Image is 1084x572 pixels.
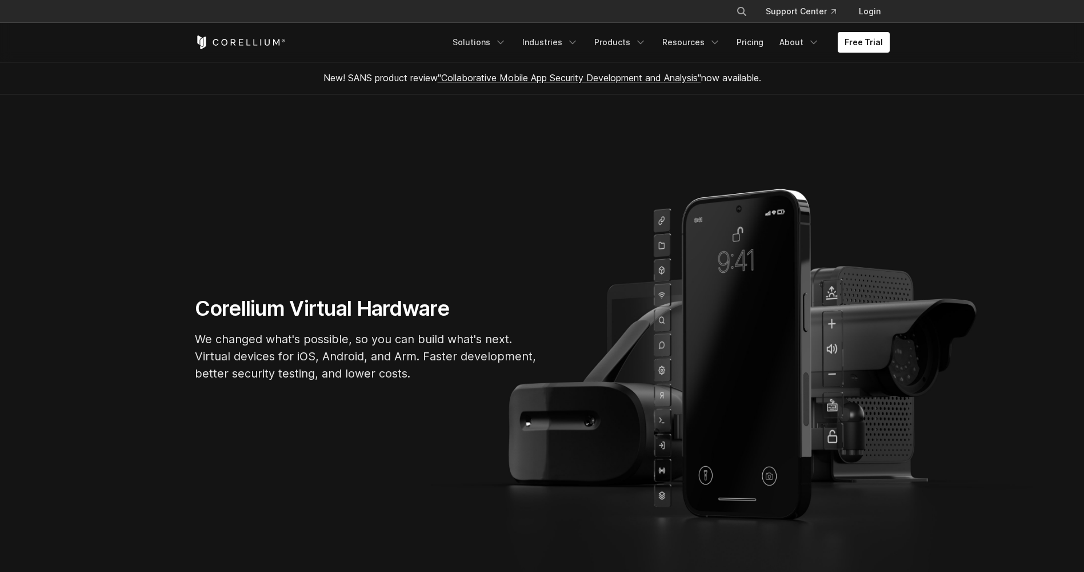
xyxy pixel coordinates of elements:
a: Products [587,32,653,53]
a: Solutions [446,32,513,53]
p: We changed what's possible, so you can build what's next. Virtual devices for iOS, Android, and A... [195,331,538,382]
h1: Corellium Virtual Hardware [195,296,538,321]
div: Navigation Menu [446,32,890,53]
button: Search [731,1,752,22]
span: New! SANS product review now available. [323,72,761,84]
a: Login [850,1,890,22]
a: Industries [515,32,585,53]
a: Resources [655,32,727,53]
div: Navigation Menu [722,1,890,22]
a: Pricing [730,32,770,53]
a: Support Center [757,1,845,22]
a: "Collaborative Mobile App Security Development and Analysis" [438,72,701,84]
a: About [773,32,826,53]
a: Corellium Home [195,35,286,49]
a: Free Trial [838,32,890,53]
